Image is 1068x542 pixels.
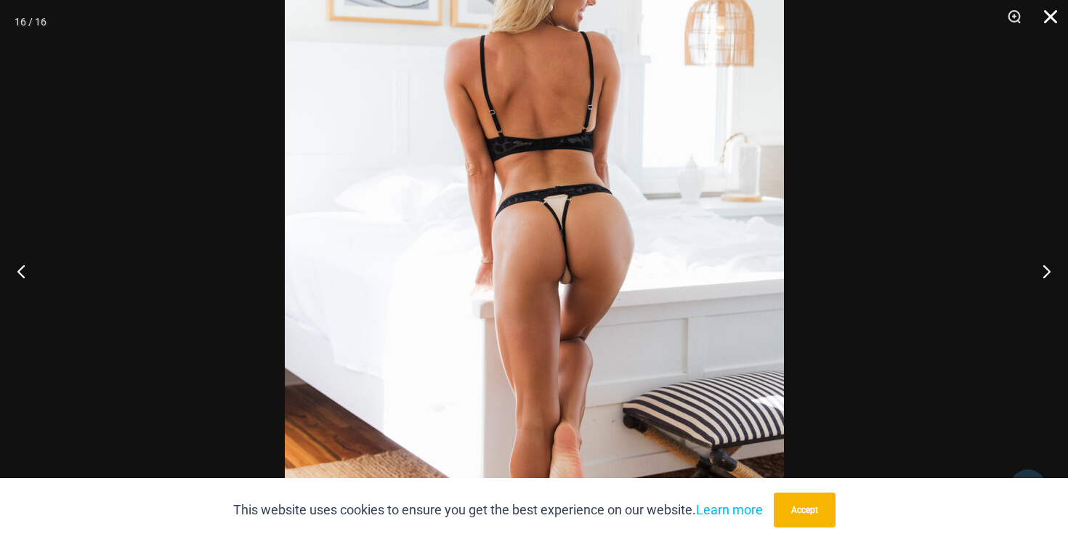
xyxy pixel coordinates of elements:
p: This website uses cookies to ensure you get the best experience on our website. [233,499,763,521]
button: Accept [774,493,836,527]
div: 16 / 16 [15,11,46,33]
button: Next [1014,235,1068,307]
a: Learn more [696,502,763,517]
